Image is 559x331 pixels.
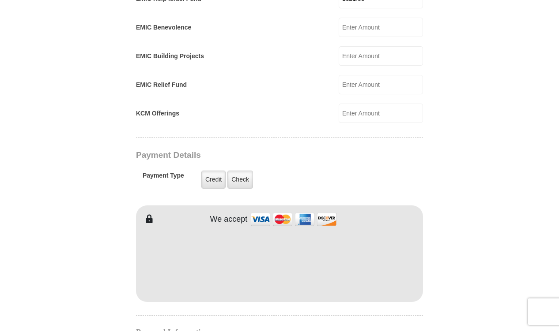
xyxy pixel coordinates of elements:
label: Check [227,171,253,189]
input: Enter Amount [339,104,423,123]
h4: We accept [210,215,248,224]
input: Enter Amount [339,18,423,37]
h5: Payment Type [143,172,184,184]
h3: Payment Details [136,150,361,160]
input: Enter Amount [339,75,423,94]
label: EMIC Relief Fund [136,80,187,89]
label: Credit [201,171,226,189]
label: EMIC Building Projects [136,52,204,61]
label: KCM Offerings [136,109,179,118]
label: EMIC Benevolence [136,23,191,32]
img: credit cards accepted [249,210,338,229]
input: Enter Amount [339,46,423,66]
